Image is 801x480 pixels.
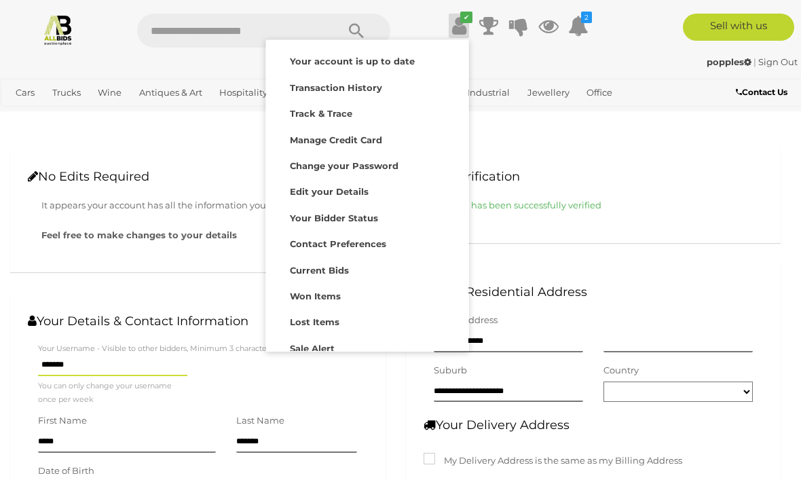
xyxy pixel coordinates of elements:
a: Transaction History [266,73,468,99]
i: 2 [581,12,592,23]
strong: Change your Password [290,160,398,171]
a: Sell with us [683,14,794,41]
a: Manage Credit Card [266,126,468,151]
a: Change your Password [266,151,468,177]
button: Search [322,14,390,48]
a: Your Bidder Status [266,204,468,229]
a: 2 [568,14,589,38]
span: | [753,56,756,67]
img: Allbids.com.au [42,14,74,45]
a: Trucks [47,81,86,104]
a: popples [707,56,753,67]
a: Hospitality [214,81,273,104]
a: Antiques & Art [134,81,208,104]
strong: Manage Credit Card [290,134,382,145]
a: Contact Preferences [266,229,468,255]
a: Sale Alert [266,334,468,360]
strong: Current Bids [290,265,349,276]
strong: Your Bidder Status [290,213,378,223]
a: Your account is up to date [266,47,468,73]
strong: Track & Trace [290,108,352,119]
a: Industrial [462,81,515,104]
a: Jewellery [522,81,575,104]
a: Cars [10,81,40,104]
strong: Won Items [290,291,341,301]
a: Current Bids [266,256,468,282]
a: Sign Out [758,56,798,67]
strong: Lost Items [290,316,339,327]
a: [GEOGRAPHIC_DATA] [56,104,163,126]
b: Contact Us [736,87,787,97]
a: Track & Trace [266,99,468,125]
a: ✔ [449,14,469,38]
a: Contact Us [736,85,791,100]
i: ✔ [460,12,472,23]
strong: Sale Alert [290,343,335,354]
strong: popples [707,56,751,67]
a: Won Items [266,282,468,308]
a: Office [581,81,618,104]
a: Wine [92,81,127,104]
a: Lost Items [266,308,468,333]
a: Edit your Details [266,177,468,203]
strong: Your account is up to date [290,56,415,67]
strong: Contact Preferences [290,238,386,249]
a: Sports [10,104,49,126]
strong: Edit your Details [290,186,369,197]
strong: Transaction History [290,82,382,93]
